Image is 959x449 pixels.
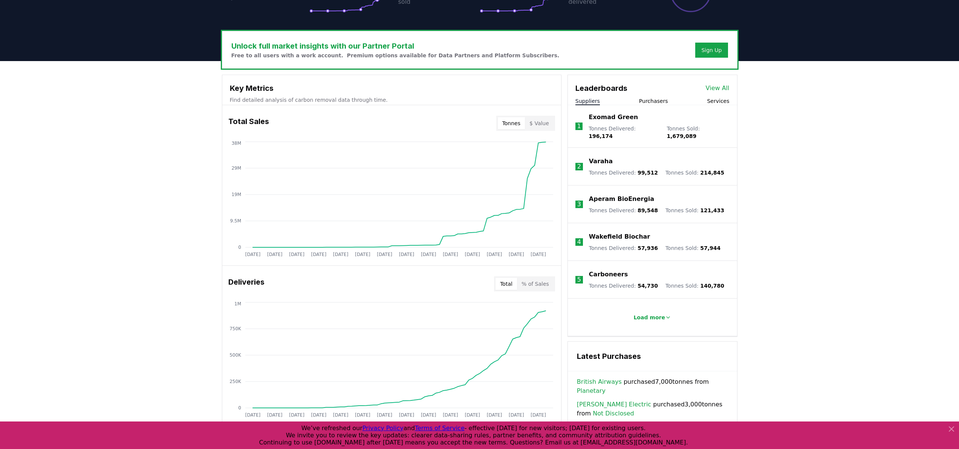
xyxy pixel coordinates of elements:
[421,412,436,418] tspan: [DATE]
[245,252,260,257] tspan: [DATE]
[593,409,634,418] a: Not Disclosed
[589,270,628,279] a: Carboneers
[496,278,517,290] button: Total
[267,252,282,257] tspan: [DATE]
[267,412,282,418] tspan: [DATE]
[589,133,613,139] span: 196,174
[230,96,554,104] p: Find detailed analysis of carbon removal data through time.
[638,170,658,176] span: 99,512
[627,310,677,325] button: Load more
[589,207,658,214] p: Tonnes Delivered :
[231,141,241,146] tspan: 38M
[399,252,414,257] tspan: [DATE]
[589,232,650,241] a: Wakefield Biochar
[577,400,728,418] span: purchased 3,000 tonnes from
[577,275,581,284] p: 5
[399,412,414,418] tspan: [DATE]
[667,133,696,139] span: 1,679,089
[638,207,658,213] span: 89,548
[238,245,241,250] tspan: 0
[509,412,524,418] tspan: [DATE]
[229,326,242,331] tspan: 750K
[230,83,554,94] h3: Key Metrics
[589,282,658,290] p: Tonnes Delivered :
[355,252,370,257] tspan: [DATE]
[575,97,600,105] button: Suppliers
[486,252,502,257] tspan: [DATE]
[577,386,606,395] a: Planetary
[589,169,658,176] p: Tonnes Delivered :
[421,252,436,257] tspan: [DATE]
[639,97,668,105] button: Purchasers
[575,83,627,94] h3: Leaderboards
[589,244,658,252] p: Tonnes Delivered :
[231,52,560,59] p: Free to all users with a work account. Premium options available for Data Partners and Platform S...
[577,122,581,131] p: 1
[245,412,260,418] tspan: [DATE]
[577,238,581,247] p: 4
[229,379,242,384] tspan: 250K
[589,113,638,122] a: Exomad Green
[230,218,241,224] tspan: 9.5M
[333,252,348,257] tspan: [DATE]
[377,252,392,257] tspan: [DATE]
[231,40,560,52] h3: Unlock full market insights with our Partner Portal
[633,314,665,321] p: Load more
[333,412,348,418] tspan: [DATE]
[509,252,524,257] tspan: [DATE]
[577,377,728,395] span: purchased 7,000 tonnes from
[700,283,724,289] span: 140,780
[589,157,613,166] a: Varaha
[498,117,525,129] button: Tonnes
[665,244,720,252] p: Tonnes Sold :
[577,400,651,409] a: [PERSON_NAME] Electric
[465,252,480,257] tspan: [DATE]
[465,412,480,418] tspan: [DATE]
[589,195,654,204] a: Aperam BioEnergia
[311,252,326,257] tspan: [DATE]
[289,412,304,418] tspan: [DATE]
[231,192,241,197] tspan: 19M
[700,207,724,213] span: 121,433
[443,412,458,418] tspan: [DATE]
[589,125,659,140] p: Tonnes Delivered :
[695,43,728,58] button: Sign Up
[377,412,392,418] tspan: [DATE]
[531,252,546,257] tspan: [DATE]
[355,412,370,418] tspan: [DATE]
[577,377,622,386] a: British Airways
[667,125,729,140] p: Tonnes Sold :
[638,283,658,289] span: 54,730
[701,46,722,54] a: Sign Up
[228,116,269,131] h3: Total Sales
[577,162,581,171] p: 2
[311,412,326,418] tspan: [DATE]
[577,200,581,209] p: 3
[231,166,241,171] tspan: 29M
[228,276,265,291] h3: Deliveries
[638,245,658,251] span: 57,936
[238,405,241,411] tspan: 0
[517,278,554,290] button: % of Sales
[700,245,720,251] span: 57,944
[531,412,546,418] tspan: [DATE]
[486,412,502,418] tspan: [DATE]
[229,352,242,358] tspan: 500K
[289,252,304,257] tspan: [DATE]
[665,169,724,176] p: Tonnes Sold :
[665,282,724,290] p: Tonnes Sold :
[707,97,729,105] button: Services
[577,351,728,362] h3: Latest Purchases
[665,207,724,214] p: Tonnes Sold :
[234,301,241,306] tspan: 1M
[525,117,554,129] button: $ Value
[700,170,724,176] span: 214,845
[706,84,730,93] a: View All
[443,252,458,257] tspan: [DATE]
